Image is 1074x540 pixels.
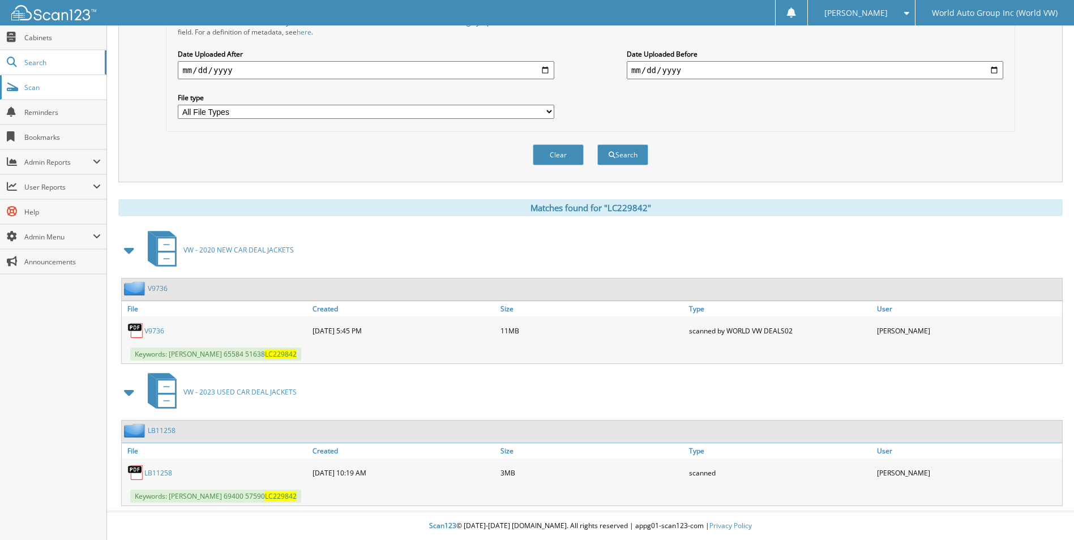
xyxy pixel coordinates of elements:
button: Clear [533,144,584,165]
a: V9736 [148,284,168,293]
span: Search [24,58,99,67]
span: LC229842 [265,491,297,501]
span: Scan [24,83,101,92]
a: Type [686,443,874,458]
a: VW - 2020 NEW CAR DEAL JACKETS [141,228,294,272]
span: Cabinets [24,33,101,42]
input: end [627,61,1003,79]
div: [PERSON_NAME] [874,319,1062,342]
a: V9736 [144,326,164,336]
a: User [874,443,1062,458]
a: User [874,301,1062,316]
a: LB11258 [148,426,176,435]
span: World Auto Group Inc (World VW) [932,10,1058,16]
div: [DATE] 10:19 AM [310,461,498,484]
span: [PERSON_NAME] [824,10,888,16]
img: scan123-logo-white.svg [11,5,96,20]
input: start [178,61,554,79]
a: here [297,27,311,37]
span: Scan123 [429,521,456,530]
span: VW - 2020 NEW CAR DEAL JACKETS [183,245,294,255]
label: Date Uploaded After [178,49,554,59]
a: File [122,443,310,458]
span: LC229842 [265,349,297,359]
div: 3MB [498,461,686,484]
a: Type [686,301,874,316]
a: Size [498,443,686,458]
span: VW - 2023 USED CAR DEAL JACKETS [183,387,297,397]
label: Date Uploaded Before [627,49,1003,59]
div: [PERSON_NAME] [874,461,1062,484]
iframe: Chat Widget [1017,486,1074,540]
a: Privacy Policy [709,521,752,530]
a: LB11258 [144,468,172,478]
span: Admin Reports [24,157,93,167]
span: Help [24,207,101,217]
div: scanned [686,461,874,484]
a: Size [498,301,686,316]
div: scanned by WORLD VW DEALS02 [686,319,874,342]
span: Admin Menu [24,232,93,242]
a: File [122,301,310,316]
button: Search [597,144,648,165]
span: User Reports [24,182,93,192]
img: PDF.png [127,464,144,481]
label: File type [178,93,554,102]
img: folder2.png [124,423,148,438]
span: Reminders [24,108,101,117]
span: Announcements [24,257,101,267]
span: Bookmarks [24,132,101,142]
a: Created [310,443,498,458]
img: folder2.png [124,281,148,295]
div: © [DATE]-[DATE] [DOMAIN_NAME]. All rights reserved | appg01-scan123-com | [107,512,1074,540]
img: PDF.png [127,322,144,339]
div: [DATE] 5:45 PM [310,319,498,342]
a: Created [310,301,498,316]
div: 11MB [498,319,686,342]
span: Keywords: [PERSON_NAME] 65584 51638 [130,348,301,361]
a: VW - 2023 USED CAR DEAL JACKETS [141,370,297,414]
div: Matches found for "LC229842" [118,199,1063,216]
span: Keywords: [PERSON_NAME] 69400 57590 [130,490,301,503]
div: All metadata fields are searched by default. Select a cabinet with metadata to enable filtering b... [178,18,554,37]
